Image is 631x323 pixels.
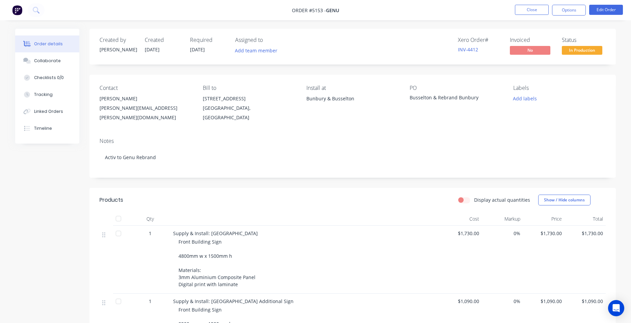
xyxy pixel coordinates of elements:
div: Created by [100,37,137,43]
button: Edit Order [589,5,623,15]
div: Assigned to [235,37,303,43]
div: Install at [306,85,399,91]
span: 0% [485,298,521,305]
span: 1 [149,230,152,237]
div: Contact [100,85,192,91]
button: Options [552,5,586,16]
div: Order details [34,41,63,47]
div: [PERSON_NAME][PERSON_NAME][EMAIL_ADDRESS][PERSON_NAME][DOMAIN_NAME] [100,94,192,122]
span: No [510,46,550,54]
div: Qty [130,212,170,226]
span: [DATE] [145,46,160,53]
button: Timeline [15,120,79,137]
div: Timeline [34,125,52,131]
div: [PERSON_NAME] [100,46,137,53]
div: Total [565,212,606,226]
span: [DATE] [190,46,205,53]
button: Tracking [15,86,79,103]
div: Products [100,196,123,204]
div: Required [190,37,227,43]
button: Show / Hide columns [538,195,591,205]
div: [STREET_ADDRESS] [203,94,295,103]
span: Front Building Sign 4800mm w x 1500mm h Materials: 3mm Aluminium Composite Panel Digital print wi... [179,239,255,288]
span: $1,730.00 [443,230,479,237]
button: Add team member [235,46,281,55]
div: Markup [482,212,523,226]
button: In Production [562,46,602,56]
button: Linked Orders [15,103,79,120]
div: Notes [100,138,606,144]
div: PO [410,85,502,91]
div: Bunbury & Busselton [306,94,399,116]
span: Supply & Install: [GEOGRAPHIC_DATA] [173,230,258,237]
span: In Production [562,46,602,54]
span: $1,730.00 [567,230,603,237]
span: 1 [149,298,152,305]
div: [STREET_ADDRESS][GEOGRAPHIC_DATA], [GEOGRAPHIC_DATA] [203,94,295,122]
div: Checklists 0/0 [34,75,64,81]
div: Bunbury & Busselton [306,94,399,103]
div: [PERSON_NAME] [100,94,192,103]
span: $1,090.00 [567,298,603,305]
img: Factory [12,5,22,15]
button: Order details [15,35,79,52]
div: Xero Order # [458,37,502,43]
button: Close [515,5,549,15]
div: Created [145,37,182,43]
div: Activ to Genu Rebrand [100,147,606,168]
button: Checklists 0/0 [15,69,79,86]
span: Order #5153 - [292,7,326,14]
div: [GEOGRAPHIC_DATA], [GEOGRAPHIC_DATA] [203,103,295,122]
div: Tracking [34,92,53,98]
div: [PERSON_NAME][EMAIL_ADDRESS][PERSON_NAME][DOMAIN_NAME] [100,103,192,122]
button: Collaborate [15,52,79,69]
div: Busselton & Rebrand Bunbury [410,94,494,103]
button: Add labels [509,94,540,103]
span: $1,090.00 [443,298,479,305]
div: Collaborate [34,58,61,64]
div: Open Intercom Messenger [608,300,624,316]
span: $1,730.00 [526,230,562,237]
a: INV-4412 [458,46,478,53]
label: Display actual quantities [474,196,530,203]
span: 0% [485,230,521,237]
div: Linked Orders [34,108,63,115]
div: Cost [440,212,482,226]
button: Add team member [231,46,281,55]
div: Price [523,212,565,226]
div: Invoiced [510,37,554,43]
div: Labels [513,85,606,91]
span: $1,090.00 [526,298,562,305]
div: Bill to [203,85,295,91]
span: Supply & Install: [GEOGRAPHIC_DATA] Additional Sign [173,298,294,304]
span: genU [326,7,339,14]
div: Status [562,37,606,43]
